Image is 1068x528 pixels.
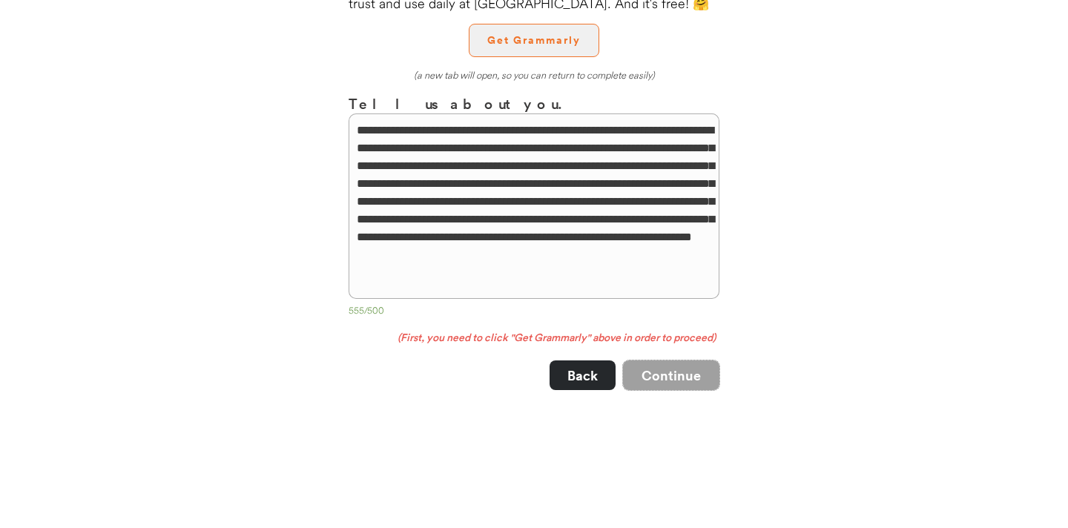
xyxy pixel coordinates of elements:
[349,93,719,114] h3: Tell us about you.
[414,69,655,81] em: (a new tab will open, so you can return to complete easily)
[349,331,719,346] div: (First, you need to click "Get Grammarly" above in order to proceed)
[349,305,719,320] div: 555/500
[550,360,616,390] button: Back
[469,24,599,57] button: Get Grammarly
[623,360,719,390] button: Continue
